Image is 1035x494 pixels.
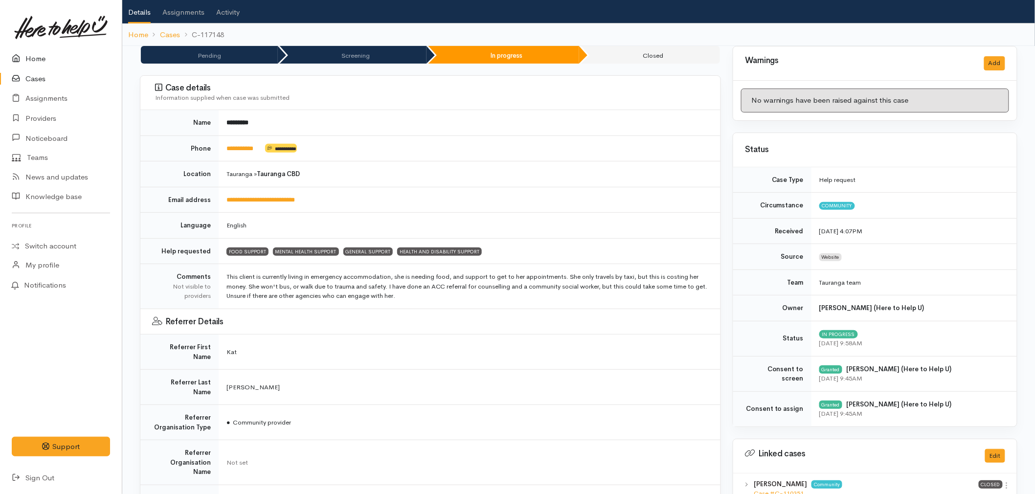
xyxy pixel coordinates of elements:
span: HEALTH AND DISABILITY SUPPORT [397,247,482,255]
span: ● [226,418,230,427]
td: Phone [140,135,219,161]
td: Received [733,218,811,244]
td: Referrer First Name [140,335,219,370]
div: No warnings have been raised against this case [741,89,1009,112]
div: Information supplied when case was submitted [155,93,709,103]
h3: Case details [155,83,709,93]
li: Closed [581,46,720,64]
td: Referrer Last Name [140,370,219,405]
button: Add [984,56,1005,70]
span: Tauranga » [226,170,300,178]
div: Granted [819,401,842,408]
div: Granted [819,365,842,373]
td: Consent to screen [733,356,811,391]
td: English [219,213,720,239]
td: Help requested [140,238,219,264]
span: Not set [226,458,248,467]
div: [DATE] 9:45AM [819,409,1005,419]
td: Case Type [733,167,811,193]
li: In progress [428,46,579,64]
span: Kat [226,348,237,356]
b: [PERSON_NAME] (Here to Help U) [847,400,952,408]
time: [DATE] 4:07PM [819,227,863,235]
li: C-117148 [180,29,224,41]
span: Closed [979,480,1003,488]
b: [PERSON_NAME] (Here to Help U) [819,304,924,312]
span: In progress [819,330,858,338]
h3: Linked cases [745,449,973,459]
div: [DATE] 9:45AM [819,374,1005,383]
td: Email address [140,187,219,213]
td: Consent to assign [733,391,811,427]
div: Not visible to providers [152,282,211,301]
nav: breadcrumb [122,23,1035,46]
h3: Referrer Details [152,317,709,327]
li: Screening [280,46,427,64]
span: GENERAL SUPPORT [343,247,393,255]
span: Community [811,480,842,488]
li: Pending [141,46,278,64]
td: Status [733,321,811,356]
b: [PERSON_NAME] (Here to Help U) [847,365,952,373]
td: Comments [140,264,219,309]
button: Edit [985,449,1005,463]
td: This client is currently living in emergency accommodation, she is needing food, and support to g... [219,264,720,309]
td: Referrer Organisation Name [140,440,219,485]
td: Team [733,269,811,295]
td: Circumstance [733,193,811,219]
span: Website [819,253,842,261]
td: Location [140,161,219,187]
b: [PERSON_NAME] [754,480,807,488]
td: Help request [811,167,1017,193]
td: Name [140,110,219,135]
div: [DATE] 9:58AM [819,338,1005,348]
td: Owner [733,295,811,321]
span: Community provider [226,418,292,427]
span: Tauranga team [819,278,861,287]
a: Cases [160,29,180,41]
h3: Warnings [745,56,972,66]
span: FOOD SUPPORT [226,247,269,255]
h3: Status [745,145,1005,155]
span: Community [819,202,855,210]
span: [PERSON_NAME] [226,383,280,391]
td: Source [733,244,811,270]
td: Language [140,213,219,239]
button: Support [12,437,110,457]
span: MENTAL HEALTH SUPPORT [273,247,339,255]
a: Home [128,29,148,41]
b: Tauranga CBD [257,170,300,178]
h6: Profile [12,219,110,232]
td: Referrer Organisation Type [140,405,219,440]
